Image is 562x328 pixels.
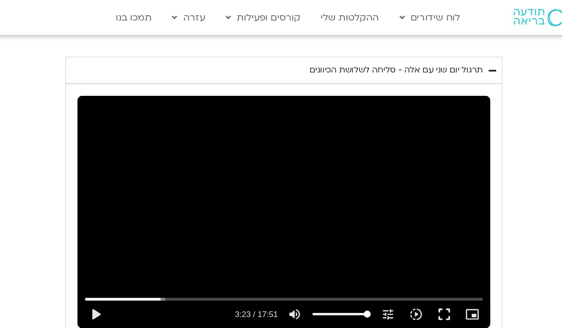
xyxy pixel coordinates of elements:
div: תרגול יום שני עם אלה - סליחה לשלושת הכיוונים [338,51,479,63]
span: יצירת קשר [499,308,533,321]
div: ראיון שני - [PERSON_NAME]׳ [PERSON_NAME]- להעמיק את ההבנה בחמלה [247,283,479,295]
a: לוח שידורים [406,5,465,23]
summary: תרגול יום שני עם אלה - סליחה לשלושת הכיוונים [138,46,495,68]
summary: ראיון שני - [PERSON_NAME]׳ [PERSON_NAME]- להעמיק את ההבנה בחמלה [138,278,495,300]
a: קורסים ופעילות [264,5,335,23]
img: תודעה בריאה [504,7,546,21]
a: ההקלטות שלי [342,5,399,23]
a: עזרה [221,5,257,23]
a: תמכו בנו [174,5,213,23]
a: יצירת קשר [467,305,557,323]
